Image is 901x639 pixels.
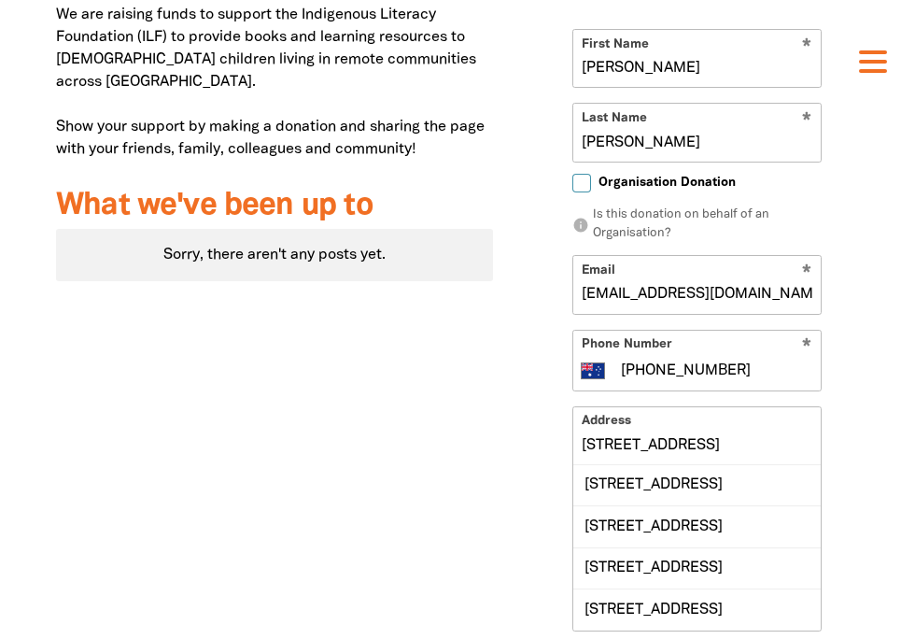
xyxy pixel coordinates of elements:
[573,547,821,589] div: [STREET_ADDRESS]
[56,189,493,222] h3: What we've been up to
[572,217,589,234] i: info
[572,206,822,243] p: Is this donation on behalf of an Organisation?
[572,174,591,192] input: Organisation Donation
[573,465,821,505] div: [STREET_ADDRESS]
[573,505,821,547] div: [STREET_ADDRESS]
[573,589,821,630] div: [STREET_ADDRESS]
[56,4,493,161] p: We are raising funds to support the Indigenous Literacy Foundation (ILF) to provide books and lea...
[598,174,736,192] span: Organisation Donation
[56,229,493,281] div: Sorry, there aren't any posts yet.
[56,229,493,281] div: Paginated content
[802,338,811,356] i: Required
